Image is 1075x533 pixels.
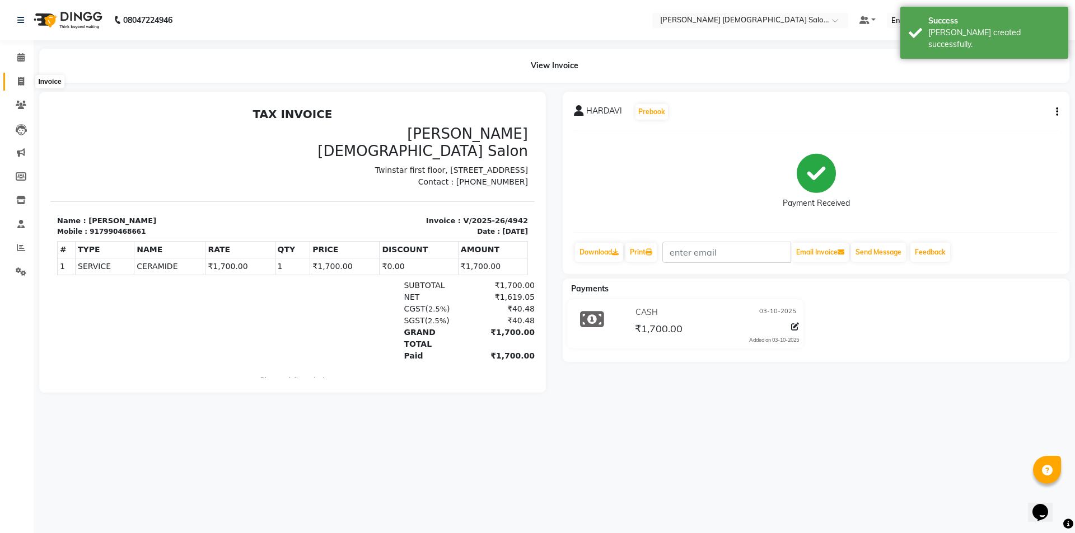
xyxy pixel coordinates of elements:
div: ₹1,700.00 [415,177,484,188]
button: Send Message [851,243,906,262]
span: Payments [571,284,609,294]
b: 08047224946 [123,4,172,36]
span: 03-10-2025 [759,306,796,318]
p: Twinstar first floor, [STREET_ADDRESS] [249,62,478,73]
td: ₹0.00 [329,155,408,172]
div: Bill created successfully. [928,27,1060,50]
span: CERAMIDE [86,158,152,169]
a: Feedback [910,243,950,262]
span: SGST [353,213,374,222]
td: ₹1,700.00 [155,155,225,172]
div: Paid [347,247,415,259]
h3: [PERSON_NAME] [DEMOGRAPHIC_DATA] Salon [249,22,478,57]
button: Prebook [635,104,668,120]
th: RATE [155,138,225,155]
div: Success [928,15,1060,27]
div: ₹40.48 [415,200,484,212]
th: QTY [225,138,260,155]
th: NAME [84,138,155,155]
div: GRAND TOTAL [347,224,415,247]
div: Invoice [35,75,64,88]
div: Payment Received [783,197,850,209]
div: ₹40.48 [415,212,484,224]
td: ₹1,700.00 [408,155,477,172]
div: ₹1,700.00 [415,247,484,259]
a: Download [575,243,623,262]
p: Name : [PERSON_NAME] [7,112,236,124]
th: TYPE [25,138,84,155]
th: # [7,138,25,155]
span: HARDAVI [586,105,622,121]
td: 1 [7,155,25,172]
a: Print [625,243,657,262]
th: AMOUNT [408,138,477,155]
td: ₹1,700.00 [260,155,329,172]
div: NET [347,188,415,200]
div: ( ) [347,200,415,212]
span: CASH [635,306,658,318]
th: DISCOUNT [329,138,408,155]
div: ₹1,700.00 [415,224,484,247]
button: Email Invoice [792,243,849,262]
span: 2.5% [377,214,396,222]
iframe: chat widget [1028,488,1064,522]
input: enter email [662,242,791,263]
p: Invoice : V/2025-26/4942 [249,112,478,124]
div: ₹1,619.05 [415,188,484,200]
div: Mobile : [7,124,37,134]
div: 917990468661 [39,124,95,134]
p: Please visit again ! [7,272,478,282]
div: ( ) [347,212,415,224]
td: 1 [225,155,260,172]
img: logo [29,4,105,36]
div: Added on 03-10-2025 [749,336,799,344]
p: Contact : [PHONE_NUMBER] [249,73,478,85]
span: 2.5% [378,202,396,210]
div: Date : [427,124,450,134]
div: View Invoice [39,49,1069,83]
span: ₹1,700.00 [635,322,683,338]
div: SUBTOTAL [347,177,415,188]
th: PRICE [260,138,329,155]
h2: TAX INVOICE [7,4,478,18]
div: [DATE] [452,124,478,134]
td: SERVICE [25,155,84,172]
span: CGST [353,201,375,210]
